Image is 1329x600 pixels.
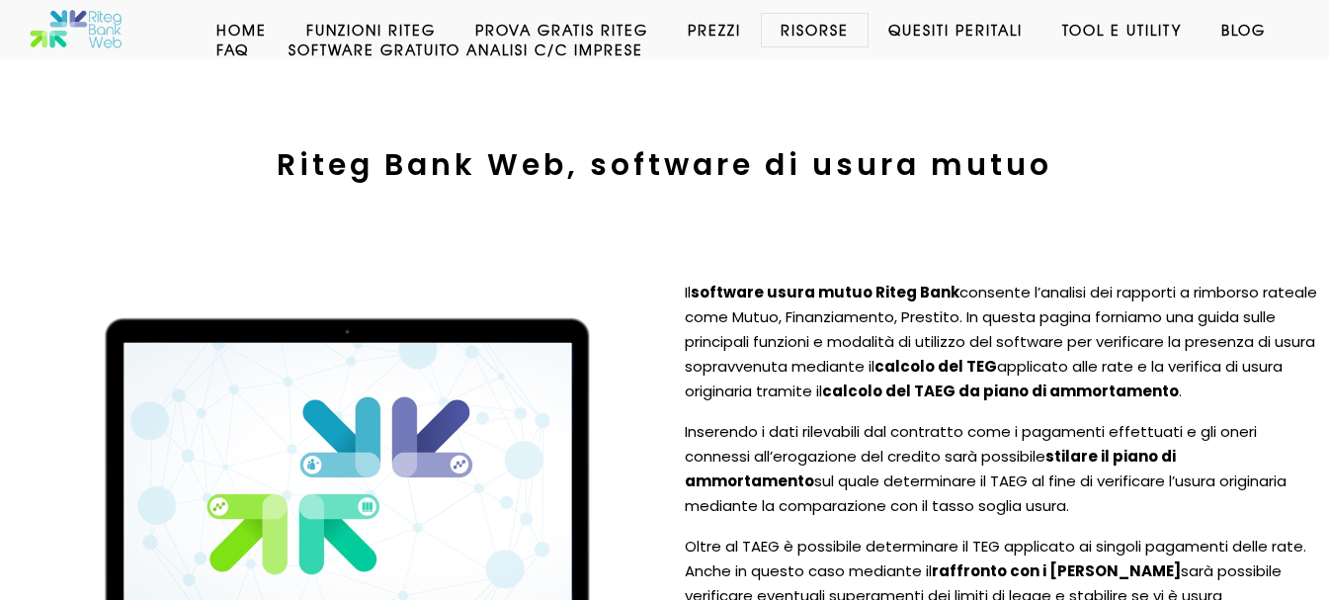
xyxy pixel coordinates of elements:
a: Prova Gratis Riteg [456,20,668,40]
img: Software anatocismo e usura bancaria [30,10,124,49]
a: Prezzi [668,20,761,40]
strong: raffronto con i [PERSON_NAME] [932,560,1181,581]
a: Quesiti Peritali [869,20,1042,40]
strong: stilare il piano di ammortamento [685,446,1176,491]
a: Software GRATUITO analisi c/c imprese [269,40,663,59]
a: Blog [1202,20,1286,40]
a: Faq [197,40,269,59]
strong: software usura mutuo Riteg Bank [691,282,959,302]
p: Il consente l’analisi dei rapporti a rimborso rateale come Mutuo, Finanziamento, Prestito. In que... [685,281,1320,404]
p: Inserendo i dati rilevabili dal contratto come i pagamenti effettuati e gli oneri connessi all’er... [685,420,1320,519]
strong: calcolo del TEG [874,356,997,377]
a: Funzioni Riteg [287,20,456,40]
a: Home [197,20,287,40]
h2: Riteg Bank Web, software di usura mutuo [20,138,1309,192]
a: Risorse [761,20,869,40]
a: Tool e Utility [1042,20,1202,40]
strong: calcolo del TAEG da piano di ammortamento [822,381,1179,401]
